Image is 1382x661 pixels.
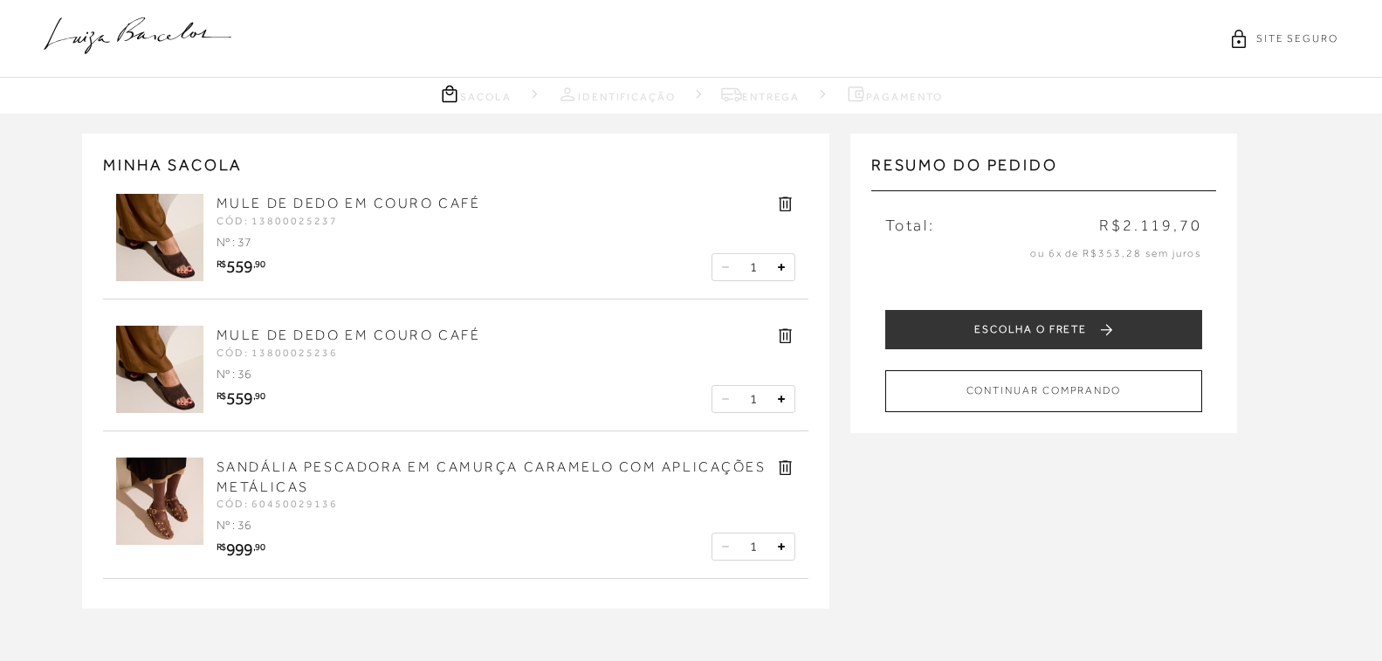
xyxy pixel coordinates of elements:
[885,215,935,237] span: Total:
[1256,31,1338,46] span: SITE SEGURO
[721,83,800,105] a: Entrega
[217,498,338,510] span: CÓD: 60450029136
[217,518,251,532] span: Nº : 36
[217,235,251,249] span: Nº : 37
[845,83,942,105] a: Pagamento
[885,370,1202,411] button: CONTINUAR COMPRANDO
[1099,215,1202,237] span: R$2.119,70
[557,83,676,105] a: Identificação
[217,367,251,381] span: Nº : 36
[750,259,757,275] span: 1
[439,83,512,105] a: Sacola
[116,194,203,281] img: MULE DE DEDO EM COURO CAFÉ
[116,326,203,413] img: MULE DE DEDO EM COURO CAFÉ
[217,327,481,343] a: MULE DE DEDO EM COURO CAFÉ
[103,155,808,176] h2: MINHA SACOLA
[217,347,338,359] span: CÓD: 13800025236
[871,155,1216,191] h3: Resumo do pedido
[116,458,203,545] img: SANDÁLIA PESCADORA EM CAMURÇA CARAMELO COM APLICAÇÕES METÁLICAS
[750,539,757,554] span: 1
[217,196,481,211] a: MULE DE DEDO EM COURO CAFÉ
[217,215,338,227] span: CÓD: 13800025237
[885,246,1202,261] p: ou 6x de R$353,28 sem juros
[885,310,1202,349] button: ESCOLHA O FRETE
[217,459,767,494] a: SANDÁLIA PESCADORA EM CAMURÇA CARAMELO COM APLICAÇÕES METÁLICAS
[750,391,757,407] span: 1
